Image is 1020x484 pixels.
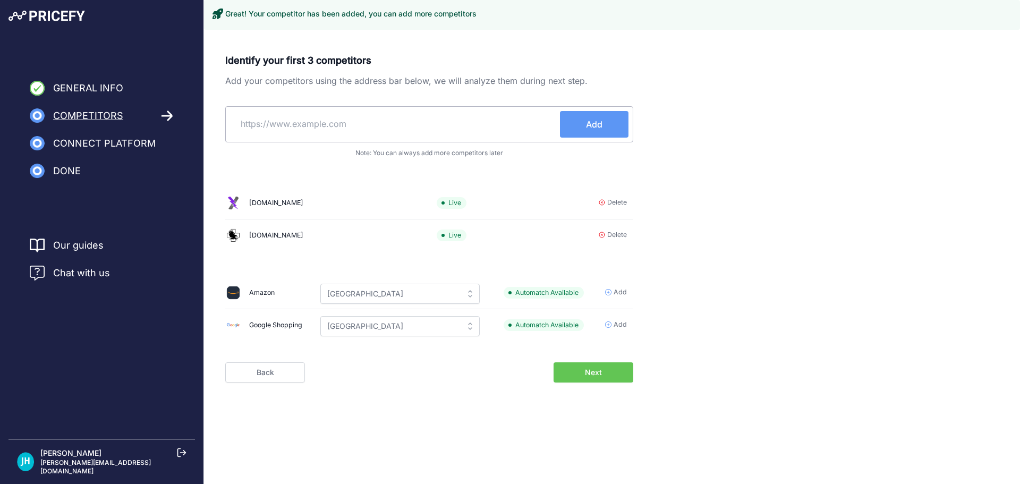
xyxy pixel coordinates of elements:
span: Automatch Available [504,287,584,299]
span: Add [614,320,627,330]
span: General Info [53,81,123,96]
a: Back [225,362,305,383]
img: Pricefy Logo [8,11,85,21]
p: [PERSON_NAME][EMAIL_ADDRESS][DOMAIN_NAME] [40,458,186,475]
span: Connect Platform [53,136,156,151]
span: Live [437,197,466,209]
span: Live [437,230,466,242]
h3: Great! Your competitor has been added, you can add more competitors [225,9,477,19]
input: Please select a country [320,284,480,304]
span: Competitors [53,108,123,123]
a: Chat with us [30,266,110,281]
div: [DOMAIN_NAME] [249,198,303,208]
div: Google Shopping [249,320,302,330]
span: Delete [607,230,627,240]
input: Please select a country [320,316,480,336]
span: Chat with us [53,266,110,281]
p: Identify your first 3 competitors [225,53,633,68]
span: Add [614,287,627,298]
span: Next [585,367,602,378]
span: Add [586,118,602,131]
input: https://www.example.com [230,111,560,137]
p: Add your competitors using the address bar below, we will analyze them during next step. [225,74,633,87]
span: Automatch Available [504,319,584,332]
p: Note: You can always add more competitors later [225,149,633,157]
div: [DOMAIN_NAME] [249,231,303,241]
div: Amazon [249,288,275,298]
a: Our guides [53,238,104,253]
span: Delete [607,198,627,208]
span: Done [53,164,81,179]
button: Add [560,111,628,138]
p: [PERSON_NAME] [40,448,186,458]
button: Next [554,362,633,383]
